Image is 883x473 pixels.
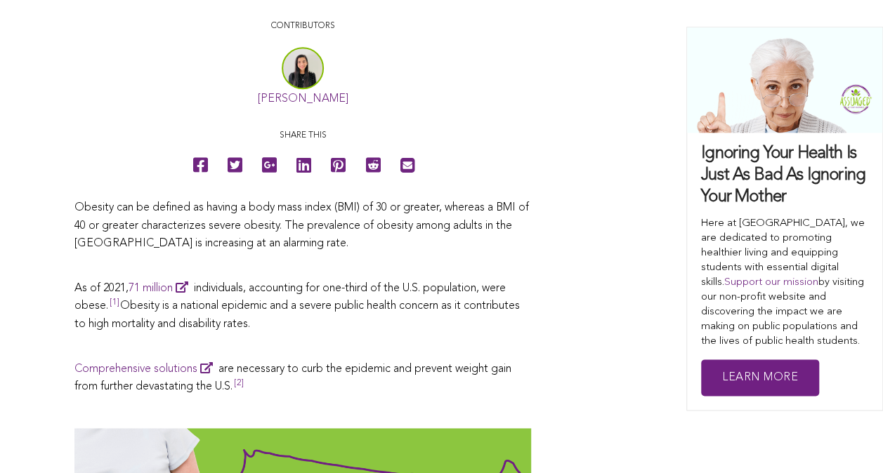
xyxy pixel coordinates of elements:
[129,283,194,294] a: 71 million
[813,406,883,473] iframe: Chat Widget
[74,20,531,33] p: CONTRIBUTORS
[74,129,531,142] p: Share this
[74,359,531,397] p: are necessary to curb the epidemic and prevent weight gain from further devastating the U.S.
[234,379,244,394] sup: [2]
[74,364,218,375] a: Comprehensive solutions
[110,298,120,314] sup: [1]
[258,93,348,105] a: [PERSON_NAME]
[74,199,531,253] p: Obesity can be defined as having a body mass index (BMI) of 30 or greater, whereas a BMI of 40 or...
[74,279,531,334] p: As of 2021, individuals, accounting for one-third of the U.S. population, were obese. Obesity is ...
[701,359,819,397] a: Learn More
